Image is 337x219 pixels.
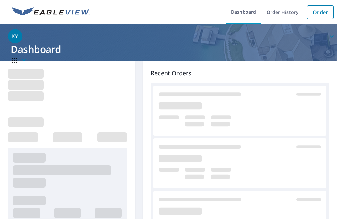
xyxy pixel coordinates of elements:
[307,5,334,19] a: Order
[8,29,22,43] div: KY
[151,69,329,78] p: Recent Orders
[8,42,329,56] h1: Dashboard
[12,7,90,17] img: EV Logo
[8,24,337,48] button: KY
